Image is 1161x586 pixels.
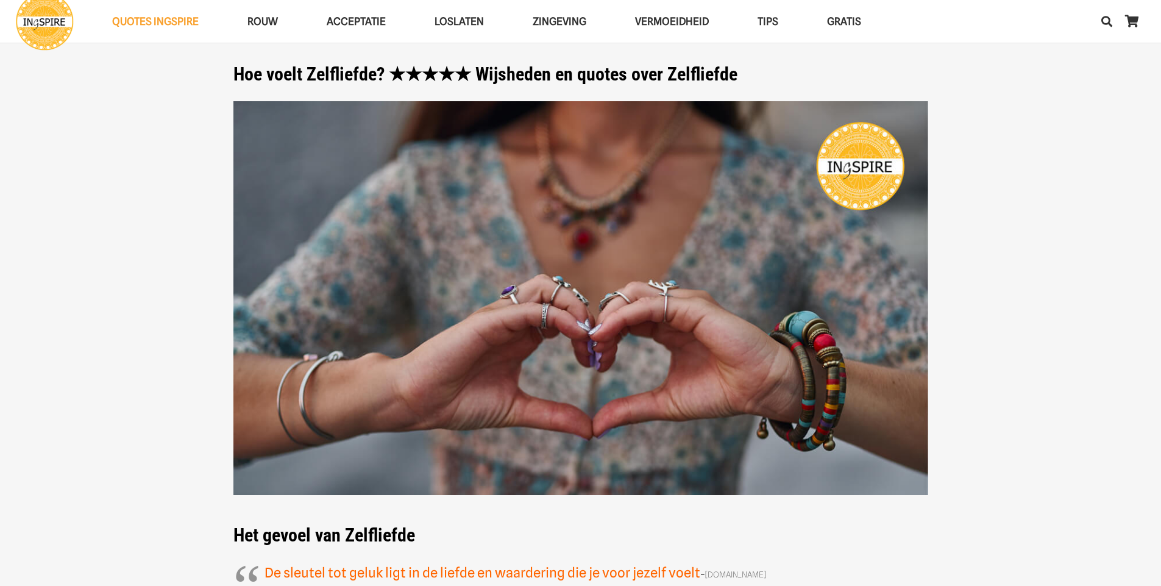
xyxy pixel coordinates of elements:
span: De sleutel tot geluk ligt in de liefde en waardering die je voor jezelf voelt [265,565,700,581]
a: GRATISGRATIS Menu [803,6,886,37]
span: Acceptatie [327,15,386,27]
span: Zingeving [533,15,586,27]
a: QUOTES INGSPIREQUOTES INGSPIRE Menu [88,6,223,37]
span: [DOMAIN_NAME] [705,570,766,579]
a: VERMOEIDHEIDVERMOEIDHEID Menu [611,6,733,37]
h1: Hoe voelt Zelfliefde? ★★★★★ Wijsheden en quotes over Zelfliefde [233,63,928,85]
span: ROUW [247,15,278,27]
span: Loslaten [435,15,484,27]
a: ZingevingZingeving Menu [508,6,611,37]
img: Wat is zelfliefde en hoe voelt en ontwikkel je Zelfliefde? Ontdek de mooiste wijsheden en quotes ... [233,101,928,495]
a: ROUWROUW Menu [223,6,302,37]
a: TIPSTIPS Menu [733,6,803,37]
span: GRATIS [827,15,861,27]
span: TIPS [758,15,778,27]
span: VERMOEIDHEID [635,15,709,27]
a: Zoeken [1095,6,1119,37]
span: – [700,570,705,579]
strong: Het gevoel van Zelfliefde [233,524,415,546]
span: QUOTES INGSPIRE [112,15,199,27]
a: AcceptatieAcceptatie Menu [302,6,410,37]
a: LoslatenLoslaten Menu [410,6,508,37]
